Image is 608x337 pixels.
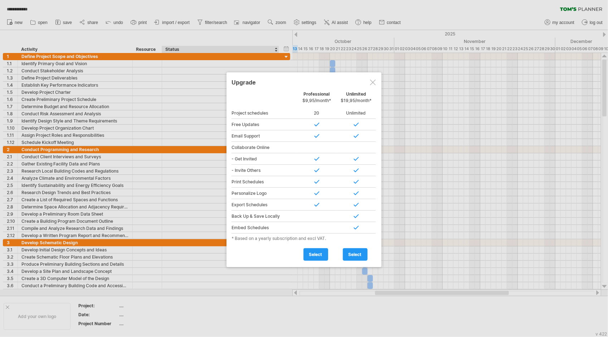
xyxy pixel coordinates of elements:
[232,176,297,188] div: Print Schedules
[232,153,297,165] div: - Get Invited
[232,236,376,241] div: * Based on a yearly subscription and excl VAT.
[336,91,376,107] div: Unlimited
[309,252,322,257] span: select
[232,211,297,222] div: Back Up & Save Locally
[341,98,371,103] span: $19,95/month*
[232,199,297,211] div: Export Schedules
[297,107,336,119] div: 20
[349,252,362,257] span: select
[232,76,376,88] div: Upgrade
[302,98,331,103] span: $9,95/month*
[336,107,376,119] div: Unlimited
[343,248,368,261] a: select
[232,130,297,142] div: Email Support
[232,188,297,199] div: Personalize Logo
[232,222,297,234] div: Embed Schedules
[297,91,336,107] div: Professional
[232,165,297,176] div: - Invite Others
[232,119,297,130] div: Free Updates
[303,248,328,261] a: select
[232,142,297,153] div: Collaborate Online
[232,107,297,119] div: Project schedules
